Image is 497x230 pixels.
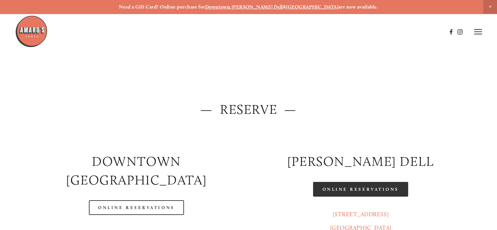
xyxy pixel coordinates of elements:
[230,4,231,10] strong: ,
[338,4,378,10] strong: are now available.
[283,4,286,10] strong: &
[119,4,205,10] strong: Need a Gift Card? Online purchase for
[313,182,408,197] a: Online Reservations
[89,200,184,215] a: Online Reservations
[30,152,243,189] h2: Downtown [GEOGRAPHIC_DATA]
[205,4,230,10] a: Downtown
[15,15,48,48] img: Amaro's Table
[333,211,389,218] a: [STREET_ADDRESS]
[232,4,283,10] a: [PERSON_NAME] Dell
[254,152,467,171] h2: [PERSON_NAME] DELL
[286,4,338,10] a: [GEOGRAPHIC_DATA]
[30,100,467,119] h2: — Reserve —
